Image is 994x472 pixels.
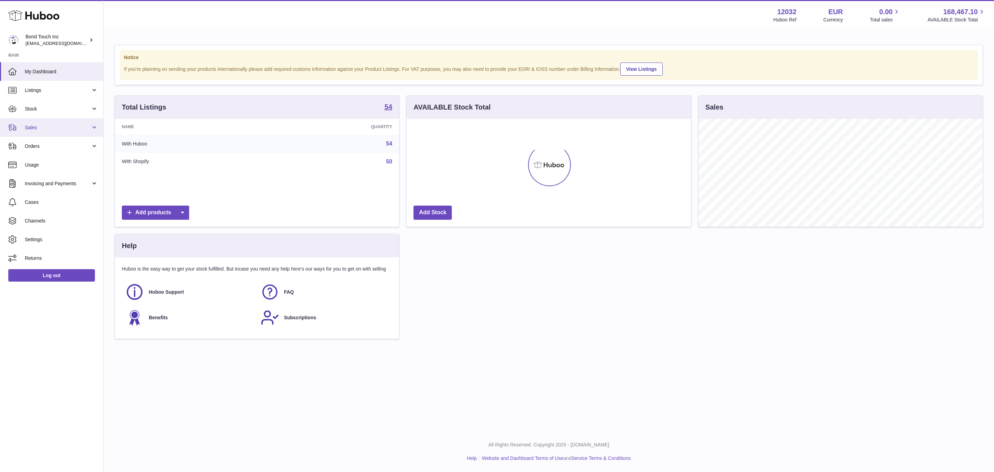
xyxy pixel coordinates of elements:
[25,218,98,224] span: Channels
[705,103,723,112] h3: Sales
[124,62,974,76] div: If you're planning on sending your products internationally please add required customs informati...
[115,119,268,135] th: Name
[25,68,98,75] span: My Dashboard
[384,103,392,110] strong: 54
[25,199,98,206] span: Cases
[122,266,392,272] p: Huboo is the easy way to get your stock fulfilled. But incase you need any help here's our ways f...
[572,455,631,461] a: Service Terms & Conditions
[777,7,797,17] strong: 12032
[479,455,631,462] li: and
[261,283,389,301] a: FAQ
[124,54,974,61] strong: Notice
[284,314,316,321] span: Subscriptions
[25,87,91,94] span: Listings
[115,153,268,171] td: With Shopify
[25,236,98,243] span: Settings
[25,162,98,168] span: Usage
[927,17,986,23] span: AVAILABLE Stock Total
[467,455,477,461] a: Help
[384,103,392,112] a: 54
[25,106,91,112] span: Stock
[261,308,389,327] a: Subscriptions
[125,283,254,301] a: Huboo Support
[870,17,900,23] span: Total sales
[828,7,843,17] strong: EUR
[824,17,843,23] div: Currency
[482,455,563,461] a: Website and Dashboard Terms of Use
[25,180,91,187] span: Invoicing and Payments
[149,314,168,321] span: Benefits
[26,40,101,46] span: [EMAIL_ADDRESS][DOMAIN_NAME]
[268,119,399,135] th: Quantity
[122,206,189,220] a: Add products
[25,255,98,262] span: Returns
[284,289,294,295] span: FAQ
[8,269,95,282] a: Log out
[943,7,978,17] span: 168,467.10
[773,17,797,23] div: Huboo Ref
[25,124,91,131] span: Sales
[25,143,91,150] span: Orders
[386,159,392,164] a: 50
[115,135,268,153] td: With Huboo
[26,34,88,47] div: Bond Touch Inc
[8,35,19,45] img: logistics@bond-touch.com
[125,308,254,327] a: Benefits
[620,63,663,76] a: View Listings
[413,103,490,112] h3: AVAILABLE Stock Total
[122,241,137,251] h3: Help
[386,141,392,147] a: 54
[149,289,184,295] span: Huboo Support
[413,206,452,220] a: Add Stock
[879,7,893,17] span: 0.00
[927,7,986,23] a: 168,467.10 AVAILABLE Stock Total
[122,103,166,112] h3: Total Listings
[109,442,988,448] p: All Rights Reserved. Copyright 2025 - [DOMAIN_NAME]
[870,7,900,23] a: 0.00 Total sales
